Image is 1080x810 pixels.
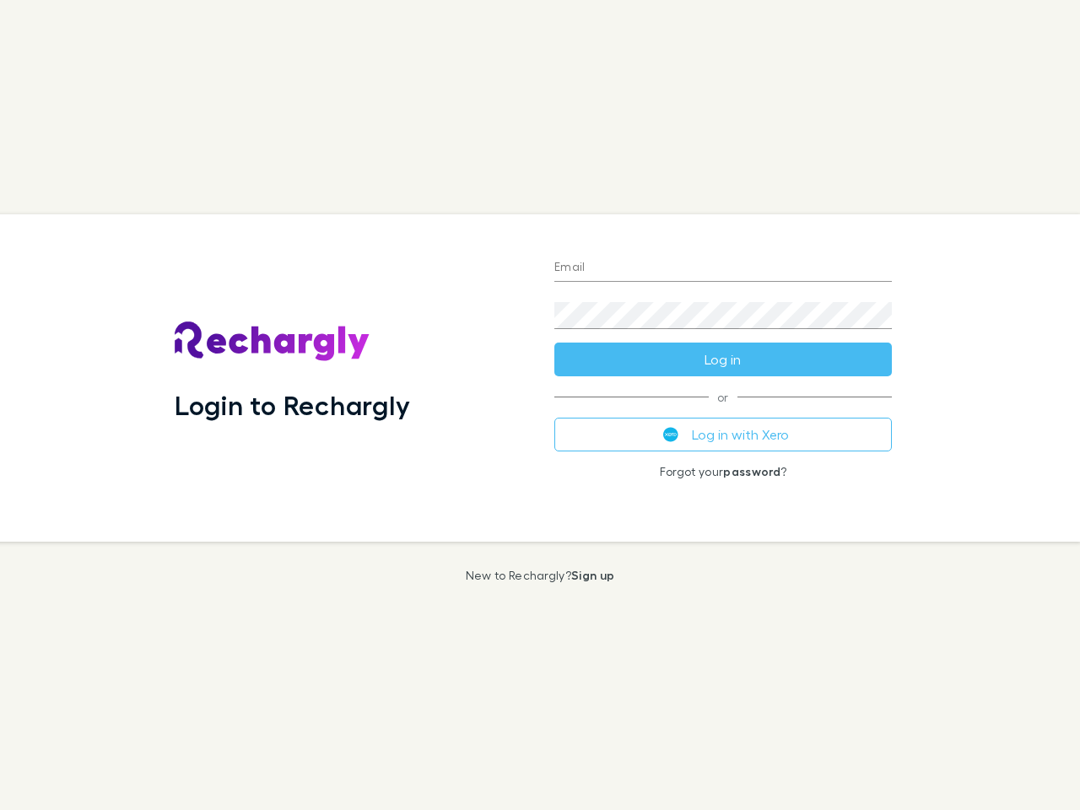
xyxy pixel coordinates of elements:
img: Xero's logo [663,427,678,442]
p: New to Rechargly? [466,569,615,582]
p: Forgot your ? [554,465,892,478]
button: Log in [554,343,892,376]
h1: Login to Rechargly [175,389,410,421]
img: Rechargly's Logo [175,321,370,362]
button: Log in with Xero [554,418,892,451]
a: Sign up [571,568,614,582]
span: or [554,397,892,397]
a: password [723,464,780,478]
